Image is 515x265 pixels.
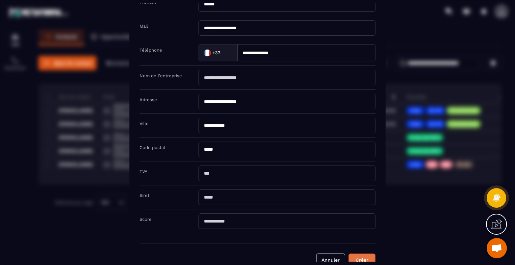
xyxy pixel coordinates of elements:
[140,24,148,29] label: Mail
[140,193,149,198] label: Siret
[222,48,230,58] input: Search for option
[140,97,157,102] label: Adresse
[140,169,148,174] label: TVA
[140,145,165,150] label: Code postal
[140,217,152,222] label: Score
[199,44,237,61] div: Search for option
[201,46,214,60] img: Country Flag
[140,73,182,78] label: Nom de l'entreprise
[140,48,162,53] label: Téléphone
[487,238,507,258] div: Ouvrir le chat
[140,121,149,126] label: Ville
[212,50,220,56] span: +33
